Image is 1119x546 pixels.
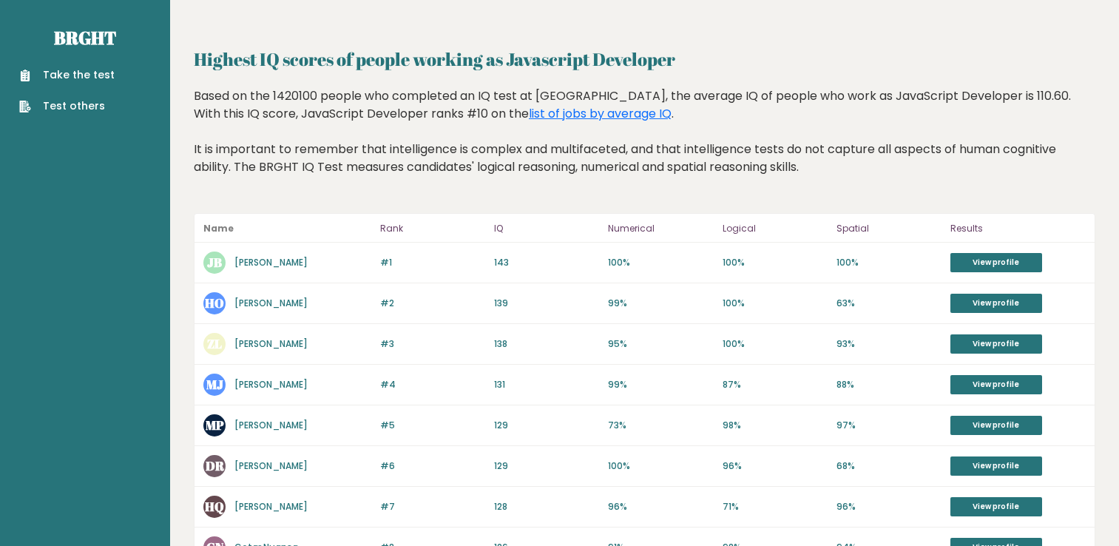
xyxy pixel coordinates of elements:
p: 100% [723,297,828,310]
p: Rank [380,220,485,237]
text: MJ [206,376,223,393]
h2: Highest IQ scores of people working as Javascript Developer [194,46,1095,73]
p: 131 [494,378,599,391]
p: Results [950,220,1086,237]
p: 73% [608,419,713,432]
p: #6 [380,459,485,473]
p: 139 [494,297,599,310]
text: MP [206,417,224,434]
p: 93% [836,337,941,351]
a: View profile [950,253,1042,272]
p: 100% [723,337,828,351]
p: 128 [494,500,599,513]
p: 96% [836,500,941,513]
p: 100% [608,256,713,269]
div: Based on the 1420100 people who completed an IQ test at [GEOGRAPHIC_DATA], the average IQ of peop... [194,87,1095,198]
a: [PERSON_NAME] [234,256,308,269]
p: 98% [723,419,828,432]
p: 100% [723,256,828,269]
a: [PERSON_NAME] [234,419,308,431]
a: View profile [950,375,1042,394]
b: Name [203,222,234,235]
text: HQ [205,498,224,515]
a: View profile [950,334,1042,354]
p: Logical [723,220,828,237]
a: View profile [950,294,1042,313]
p: 96% [723,459,828,473]
p: 129 [494,419,599,432]
a: [PERSON_NAME] [234,297,308,309]
p: #7 [380,500,485,513]
a: [PERSON_NAME] [234,378,308,391]
p: #4 [380,378,485,391]
p: 138 [494,337,599,351]
p: 97% [836,419,941,432]
p: #5 [380,419,485,432]
p: IQ [494,220,599,237]
a: [PERSON_NAME] [234,459,308,472]
text: DR [206,457,225,474]
p: 88% [836,378,941,391]
p: 143 [494,256,599,269]
p: 71% [723,500,828,513]
p: Numerical [608,220,713,237]
p: 99% [608,378,713,391]
a: Brght [54,26,116,50]
a: [PERSON_NAME] [234,500,308,513]
a: [PERSON_NAME] [234,337,308,350]
p: #2 [380,297,485,310]
text: JB [207,254,222,271]
p: #3 [380,337,485,351]
a: View profile [950,497,1042,516]
text: ZL [207,335,222,352]
p: 63% [836,297,941,310]
a: View profile [950,456,1042,476]
p: 87% [723,378,828,391]
a: list of jobs by average IQ [529,105,672,122]
a: Test others [19,98,115,114]
p: 100% [608,459,713,473]
p: #1 [380,256,485,269]
p: 68% [836,459,941,473]
text: HO [205,294,224,311]
p: 129 [494,459,599,473]
p: 96% [608,500,713,513]
p: 100% [836,256,941,269]
p: 95% [608,337,713,351]
p: 99% [608,297,713,310]
p: Spatial [836,220,941,237]
a: View profile [950,416,1042,435]
a: Take the test [19,67,115,83]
